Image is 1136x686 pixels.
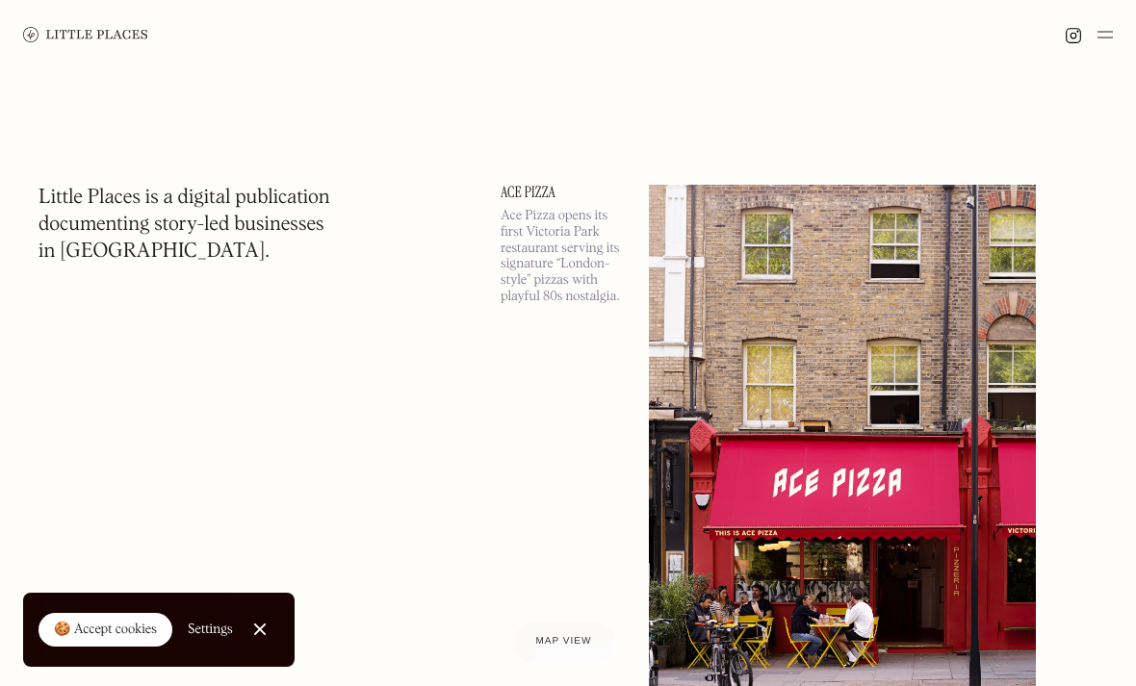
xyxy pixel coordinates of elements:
[188,608,233,651] a: Settings
[536,636,592,647] span: Map view
[513,621,615,663] a: Map view
[259,629,260,630] div: Close Cookie Popup
[241,610,279,648] a: Close Cookie Popup
[39,185,330,266] h1: Little Places is a digital publication documenting story-led businesses in [GEOGRAPHIC_DATA].
[501,185,626,200] a: Ace Pizza
[501,208,626,305] p: Ace Pizza opens its first Victoria Park restaurant serving its signature “London-style” pizzas wi...
[188,622,233,636] div: Settings
[39,613,172,648] a: 🍪 Accept cookies
[54,621,157,640] div: 🍪 Accept cookies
